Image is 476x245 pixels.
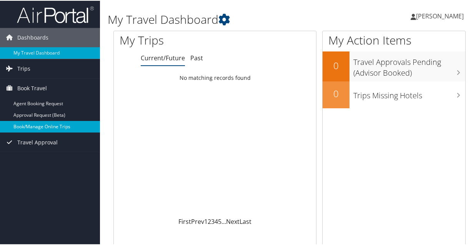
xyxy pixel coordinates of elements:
span: Dashboards [17,27,48,46]
h3: Travel Approvals Pending (Advisor Booked) [353,52,465,78]
img: airportal-logo.png [17,5,94,23]
a: Next [226,217,240,225]
a: 0Travel Approvals Pending (Advisor Booked) [323,51,465,80]
h1: My Trips [120,31,226,48]
span: [PERSON_NAME] [416,11,464,20]
span: Book Travel [17,78,47,97]
td: No matching records found [114,70,316,84]
a: Past [190,53,203,61]
a: First [178,217,191,225]
a: 2 [208,217,211,225]
a: 4 [215,217,218,225]
a: [PERSON_NAME] [411,4,471,27]
a: Current/Future [141,53,185,61]
h1: My Action Items [323,31,465,48]
h2: 0 [323,58,350,71]
a: 0Trips Missing Hotels [323,81,465,108]
a: 1 [204,217,208,225]
h1: My Travel Dashboard [108,11,350,27]
a: Prev [191,217,204,225]
a: 5 [218,217,221,225]
h2: 0 [323,86,350,99]
span: … [221,217,226,225]
a: Last [240,217,251,225]
a: 3 [211,217,215,225]
span: Trips [17,58,30,78]
span: Travel Approval [17,132,58,151]
h3: Trips Missing Hotels [353,86,465,100]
